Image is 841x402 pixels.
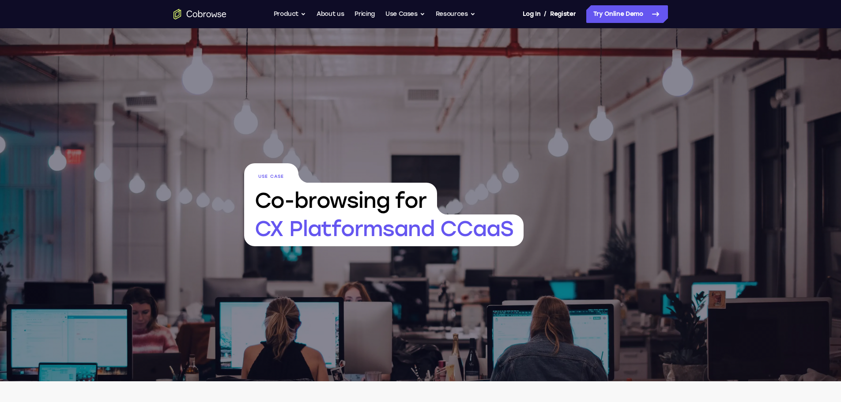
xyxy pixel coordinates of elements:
[550,5,576,23] a: Register
[173,9,226,19] a: Go to the home page
[317,5,344,23] a: About us
[544,9,547,19] span: /
[394,216,513,241] span: and CCaaS
[244,183,437,214] span: Co-browsing for
[244,163,298,183] span: Use Case
[385,5,425,23] button: Use Cases
[436,5,475,23] button: Resources
[586,5,668,23] a: Try Online Demo
[523,5,540,23] a: Log In
[355,5,375,23] a: Pricing
[274,5,306,23] button: Product
[244,214,524,246] span: CX Platforms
